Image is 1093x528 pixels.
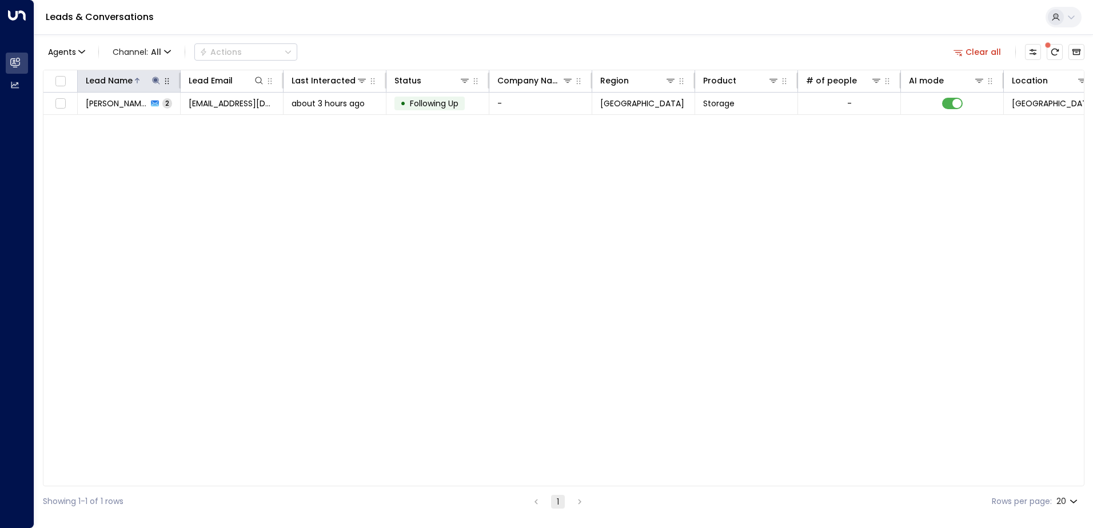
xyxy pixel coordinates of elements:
[489,93,592,114] td: -
[600,74,676,87] div: Region
[806,74,882,87] div: # of people
[162,98,172,108] span: 2
[703,74,779,87] div: Product
[292,98,365,109] span: about 3 hours ago
[394,74,470,87] div: Status
[909,74,944,87] div: AI mode
[43,495,123,507] div: Showing 1-1 of 1 rows
[189,98,275,109] span: fahietaydra@gmail.com
[53,74,67,89] span: Toggle select all
[703,74,736,87] div: Product
[86,74,133,87] div: Lead Name
[992,495,1052,507] label: Rows per page:
[497,74,573,87] div: Company Name
[1012,74,1088,87] div: Location
[108,44,175,60] button: Channel:All
[1068,44,1084,60] button: Archived Leads
[551,495,565,509] button: page 1
[497,74,562,87] div: Company Name
[43,44,89,60] button: Agents
[108,44,175,60] span: Channel:
[400,94,406,113] div: •
[1047,44,1063,60] span: There are new threads available. Refresh the grid to view the latest updates.
[46,10,154,23] a: Leads & Conversations
[1012,74,1048,87] div: Location
[189,74,233,87] div: Lead Email
[53,97,67,111] span: Toggle select row
[200,47,242,57] div: Actions
[194,43,297,61] div: Button group with a nested menu
[949,44,1006,60] button: Clear all
[151,47,161,57] span: All
[1025,44,1041,60] button: Customize
[847,98,852,109] div: -
[86,98,147,109] span: Taydra Fahie
[48,48,76,56] span: Agents
[600,74,629,87] div: Region
[529,494,587,509] nav: pagination navigation
[86,74,162,87] div: Lead Name
[189,74,265,87] div: Lead Email
[394,74,421,87] div: Status
[1056,493,1080,510] div: 20
[194,43,297,61] button: Actions
[410,98,458,109] span: Following Up
[806,74,857,87] div: # of people
[600,98,684,109] span: Berkshire
[292,74,368,87] div: Last Interacted
[909,74,985,87] div: AI mode
[703,98,735,109] span: Storage
[292,74,356,87] div: Last Interacted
